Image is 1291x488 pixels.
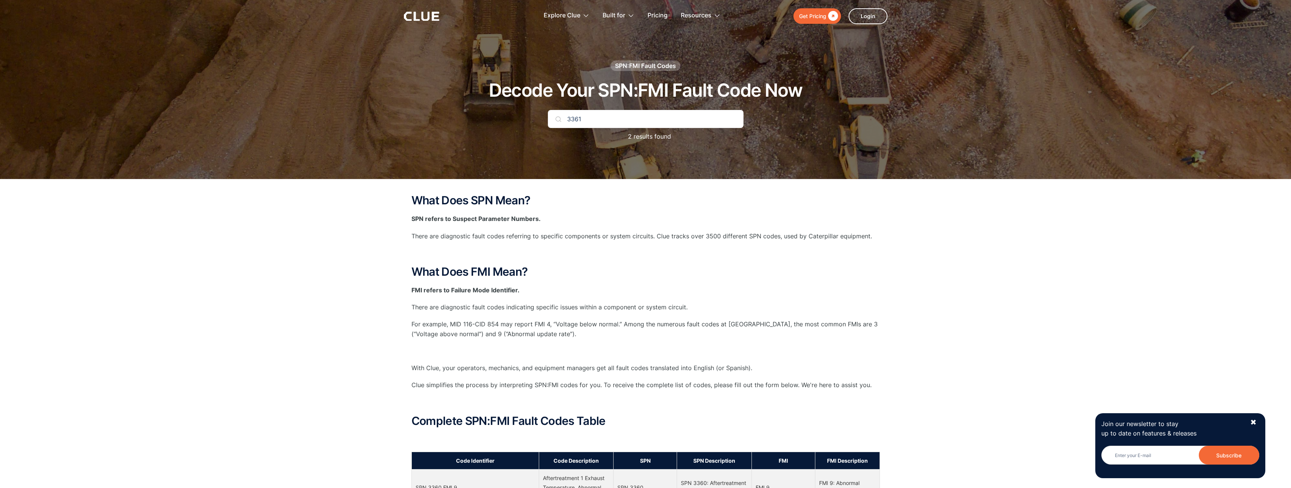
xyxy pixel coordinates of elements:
p: ‍ [411,435,880,444]
th: SPN [613,452,677,469]
div: Built for [603,4,634,28]
div: ✖ [1250,418,1257,427]
p: ‍ [411,397,880,407]
th: FMI Description [815,452,880,469]
p: Join our newsletter to stay up to date on features & releases [1101,419,1243,438]
strong: SPN refers to Suspect Parameter Numbers. [411,215,541,222]
input: Enter your E-mail [1101,446,1259,465]
th: SPN Description [677,452,751,469]
p: There are diagnostic fault codes referring to specific components or system circuits. Clue tracks... [411,232,880,241]
div: Explore Clue [544,4,580,28]
th: FMI [751,452,815,469]
div: Resources [681,4,711,28]
h2: What Does FMI Mean? [411,266,880,278]
h2: Complete SPN:FMI Fault Codes Table [411,415,880,427]
p: 2 results found [620,132,671,141]
p: With Clue, your operators, mechanics, and equipment managers get all fault codes translated into ... [411,363,880,373]
a: Pricing [648,4,668,28]
input: Search Your Code... [548,110,744,128]
h1: Decode Your SPN:FMI Fault Code Now [489,80,802,100]
a: Login [849,8,887,24]
div: Get Pricing [799,11,826,21]
p: For example, MID 116-CID 854 may report FMI 4, “Voltage below normal.” Among the numerous fault c... [411,320,880,338]
strong: FMI refers to Failure Mode Identifier. [411,286,519,294]
p: ‍ [411,249,880,258]
th: Code Identifier [411,452,539,469]
th: Code Description [539,452,613,469]
div:  [826,11,838,21]
h2: What Does SPN Mean? [411,194,880,207]
div: SPN:FMI Fault Codes [615,62,676,70]
input: Subscribe [1199,446,1259,465]
form: Newsletter [1101,446,1259,472]
a: Get Pricing [793,8,841,24]
div: Explore Clue [544,4,589,28]
p: Clue simplifies the process by interpreting SPN:FMI codes for you. To receive the complete list o... [411,380,880,390]
div: Built for [603,4,625,28]
p: ‍ [411,346,880,356]
p: There are diagnostic fault codes indicating specific issues within a component or system circuit. [411,303,880,312]
div: Resources [681,4,720,28]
